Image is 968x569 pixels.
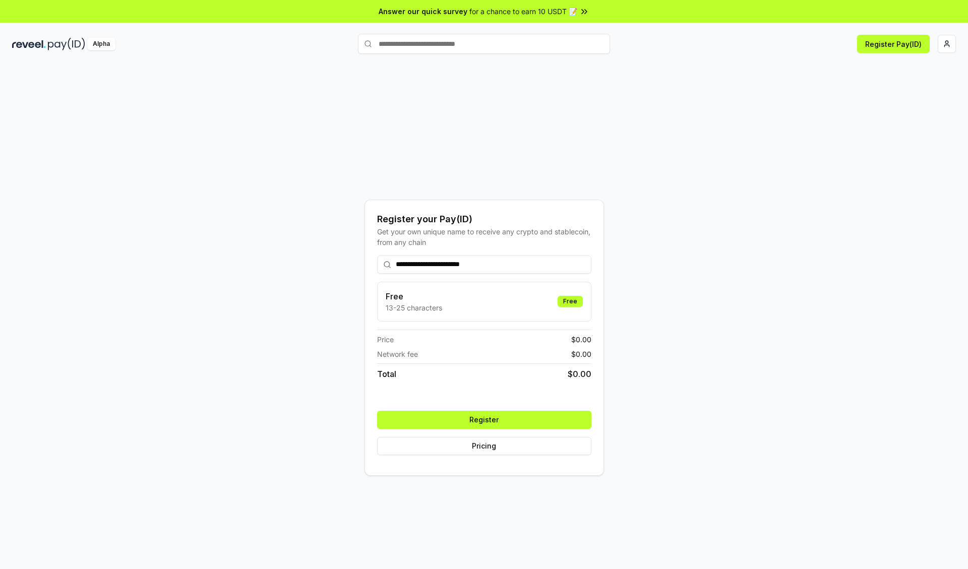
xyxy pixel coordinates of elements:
[87,38,115,50] div: Alpha
[571,334,591,345] span: $ 0.00
[386,290,442,302] h3: Free
[377,334,394,345] span: Price
[377,368,396,380] span: Total
[568,368,591,380] span: $ 0.00
[386,302,442,313] p: 13-25 characters
[377,411,591,429] button: Register
[12,38,46,50] img: reveel_dark
[48,38,85,50] img: pay_id
[379,6,467,17] span: Answer our quick survey
[469,6,577,17] span: for a chance to earn 10 USDT 📝
[377,212,591,226] div: Register your Pay(ID)
[857,35,930,53] button: Register Pay(ID)
[377,226,591,247] div: Get your own unique name to receive any crypto and stablecoin, from any chain
[558,296,583,307] div: Free
[571,349,591,359] span: $ 0.00
[377,437,591,455] button: Pricing
[377,349,418,359] span: Network fee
